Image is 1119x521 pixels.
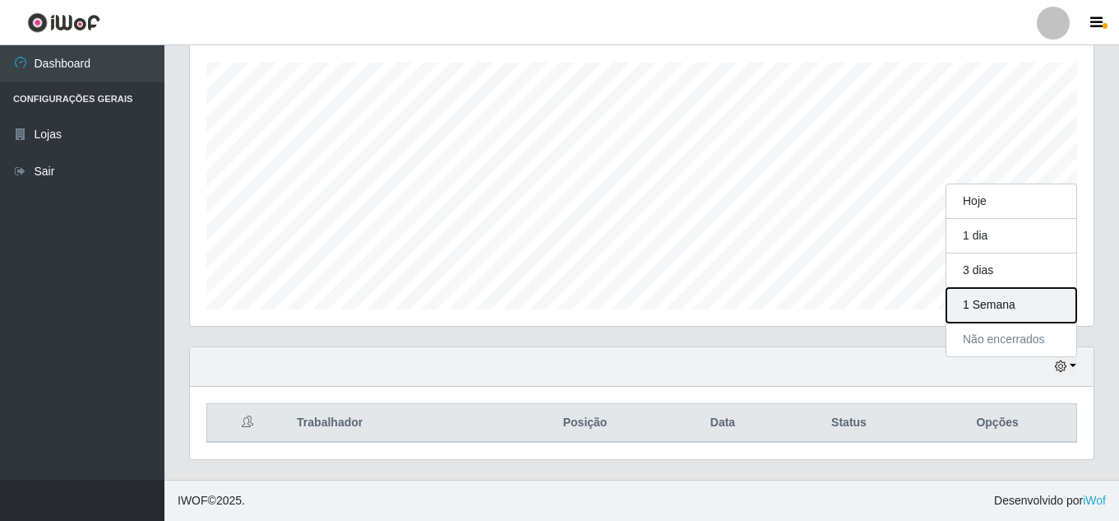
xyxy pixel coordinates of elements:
th: Status [779,404,918,443]
button: 3 dias [946,254,1076,288]
button: Hoje [946,184,1076,219]
th: Opções [918,404,1076,443]
th: Trabalhador [287,404,504,443]
button: 1 Semana [946,288,1076,323]
th: Posição [504,404,666,443]
button: 1 dia [946,219,1076,254]
button: Não encerrados [946,323,1076,356]
span: © 2025 . [178,492,245,509]
th: Data [666,404,779,443]
img: CoreUI Logo [27,12,100,33]
span: Desenvolvido por [994,492,1106,509]
span: IWOF [178,494,208,507]
a: iWof [1083,494,1106,507]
